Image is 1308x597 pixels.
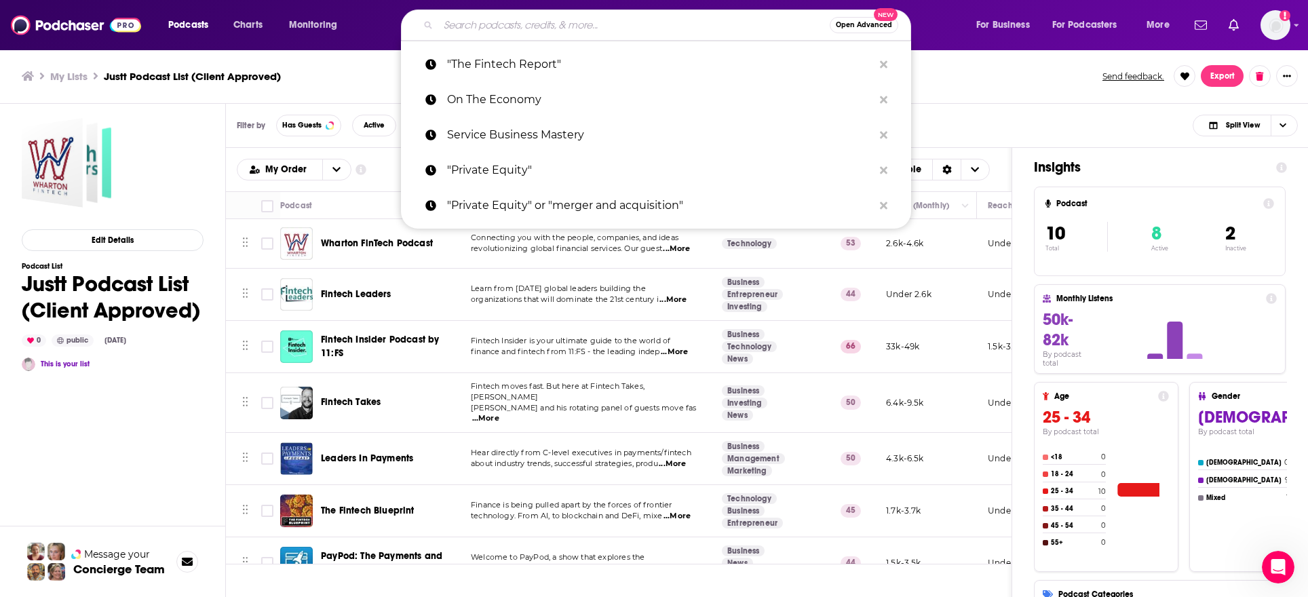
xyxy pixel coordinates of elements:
span: My Order [265,165,311,174]
a: "Private Equity" [401,153,911,188]
h4: 10 [1098,487,1106,496]
p: 44 [841,288,861,301]
h3: 25 - 34 [1043,407,1169,427]
p: Total [1045,245,1107,252]
span: New [874,8,898,21]
a: Show notifications dropdown [1223,14,1244,37]
h4: 18 - 24 [1051,470,1098,478]
img: User Profile [1261,10,1290,40]
img: Fintech Takes [280,387,313,419]
img: Leaders In Payments [280,442,313,475]
p: 45 [841,504,861,518]
button: Has Guests [276,115,341,136]
button: open menu [237,165,322,174]
button: Export [1201,65,1244,87]
h4: 35 - 44 [1051,505,1098,513]
a: Service Business Mastery [401,117,911,153]
p: Under 1.4k [988,557,1032,569]
span: ...More [661,563,688,574]
a: Entrepreneur [722,518,783,528]
span: Message your [84,547,150,561]
span: ...More [661,347,688,358]
a: On The Economy [401,82,911,117]
p: 33k-49k [886,341,919,352]
span: ...More [659,459,686,469]
a: Wharton FinTech Podcast [280,227,313,260]
a: Technology [722,238,777,249]
img: Jules Profile [47,543,65,560]
h4: [DEMOGRAPHIC_DATA] [1206,476,1282,484]
p: Inactive [1225,245,1246,252]
span: Hear directly from C-level executives in payments/fintech [471,448,691,457]
span: Finance is being pulled apart by the forces of frontier [471,500,672,509]
a: My Lists [50,70,88,83]
img: Barbara Profile [47,563,65,581]
span: Connecting you with the people, companies, and ideas [471,233,678,242]
p: Under 1.8k [988,505,1032,516]
button: open menu [159,14,226,36]
span: 2 [1225,222,1235,245]
h4: 0 [1284,458,1289,467]
button: Move [241,393,250,413]
h3: Podcast List [22,262,204,271]
a: Management [722,453,785,464]
p: 66 [841,340,861,353]
span: The Fintech Blueprint [321,505,415,516]
h1: Justt Podcast List (Client Approved) [22,271,204,324]
a: Marketing [722,465,772,476]
a: Fintech Takes [321,396,381,409]
button: Move [241,233,250,254]
button: Choose View [866,159,990,180]
span: fast-changing world of payments and fintech. The [471,563,659,573]
img: Fintech Leaders [280,278,313,311]
span: Fintech Takes [321,396,381,408]
p: 2.6k-4.6k [886,237,924,249]
button: open menu [1043,14,1137,36]
p: 1.5k-3.5k [988,341,1023,352]
span: ...More [663,511,691,522]
a: Wharton FinTech Podcast [321,237,433,250]
span: Toggle select row [261,237,273,250]
a: Charts [225,14,271,36]
span: Toggle select row [261,341,273,353]
input: Search podcasts, credits, & more... [438,14,830,36]
img: The Fintech Blueprint [280,495,313,527]
button: Move [241,501,250,521]
a: Investing [722,398,767,408]
span: Fintech moves fast. But here at Fintech Takes, [PERSON_NAME] [471,381,645,402]
a: Business [722,385,765,396]
span: revolutionizing global financial services. Our guest [471,244,662,253]
a: Show additional information [355,163,366,176]
a: Investing [722,301,767,312]
span: Welcome to PayPod, a show that explores the [471,552,645,562]
a: Entrepreneur [722,289,783,300]
p: Under 1.6k [988,288,1031,300]
span: ...More [659,294,687,305]
h4: 0 [1101,538,1106,547]
span: Toggle select row [261,452,273,465]
a: Business [722,441,765,452]
button: Move [241,284,250,305]
span: Has Guests [282,121,322,129]
div: [DATE] [99,335,132,346]
a: Justt Podcast List (Client Approved) [22,118,111,208]
button: Move [241,448,250,469]
h4: 0 [1101,452,1106,461]
h4: <18 [1051,453,1098,461]
span: Open Advanced [836,22,892,28]
a: PayPod: The Payments and Fintech Podcast [321,550,455,577]
h4: 45 - 54 [1051,522,1098,530]
p: 50 [841,396,861,409]
button: Move [241,336,250,357]
button: Choose View [1193,115,1298,136]
p: Under 1.3k [988,452,1031,464]
span: about industry trends, successful strategies, produ [471,459,658,468]
button: Send feedback. [1098,71,1168,82]
button: Show More Button [1276,65,1298,87]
